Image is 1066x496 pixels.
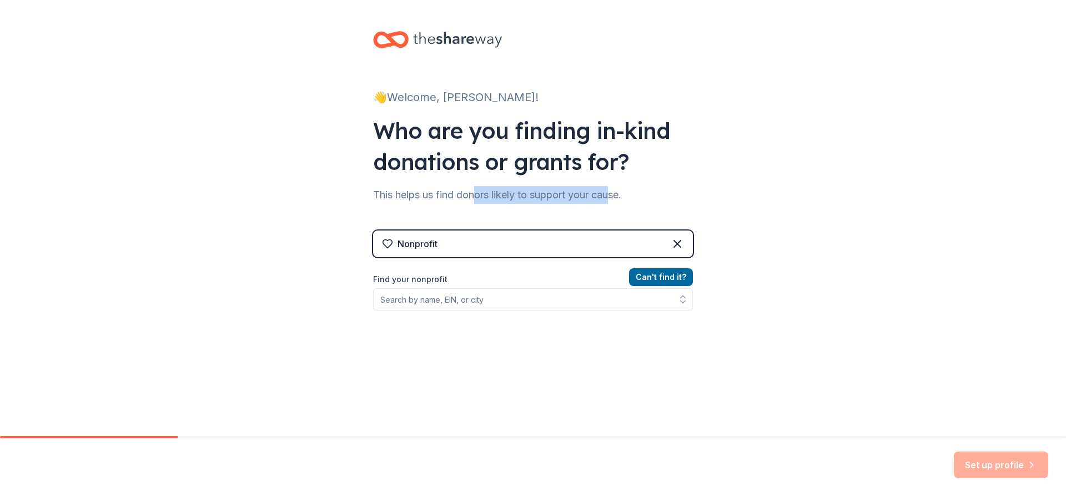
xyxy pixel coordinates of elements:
div: Nonprofit [398,237,438,250]
button: Can't find it? [629,268,693,286]
div: Who are you finding in-kind donations or grants for? [373,115,693,177]
div: 👋 Welcome, [PERSON_NAME]! [373,88,693,106]
label: Find your nonprofit [373,273,693,286]
input: Search by name, EIN, or city [373,288,693,310]
div: This helps us find donors likely to support your cause. [373,186,693,204]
